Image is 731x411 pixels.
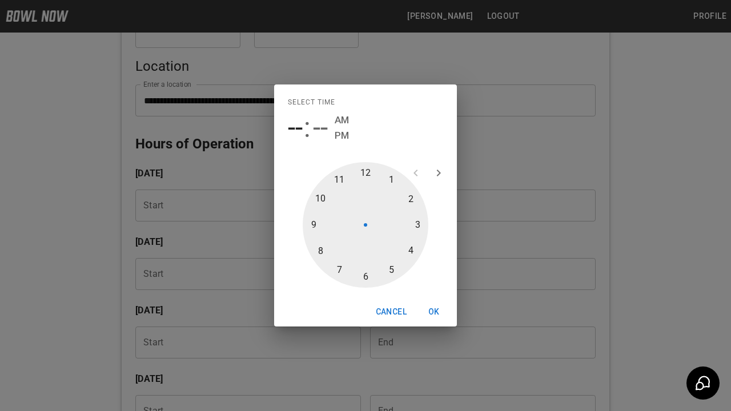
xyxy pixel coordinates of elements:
button: AM [335,112,349,128]
button: -- [313,112,328,144]
button: PM [335,128,349,143]
span: Select time [288,94,335,112]
button: -- [288,112,303,144]
button: Cancel [371,301,411,323]
button: open next view [427,162,450,184]
span: : [304,112,311,144]
button: OK [416,301,452,323]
